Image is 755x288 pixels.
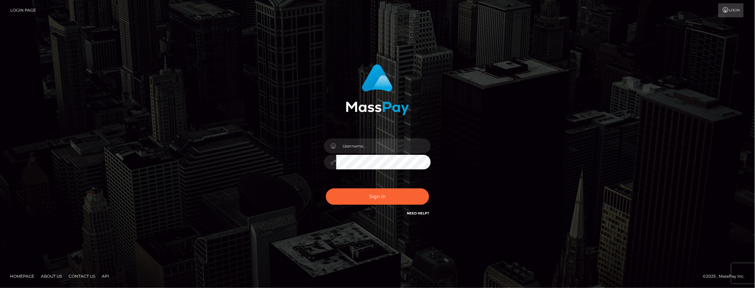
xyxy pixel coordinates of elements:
[326,188,429,205] button: Sign in
[703,273,750,280] div: © 2025 , MassPay Inc.
[346,64,409,115] img: MassPay Login
[718,3,744,17] a: Login
[336,139,431,153] input: Username...
[66,271,98,281] a: Contact Us
[10,3,36,17] a: Login Page
[407,211,429,215] a: Need Help?
[7,271,37,281] a: Homepage
[99,271,112,281] a: API
[38,271,65,281] a: About Us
